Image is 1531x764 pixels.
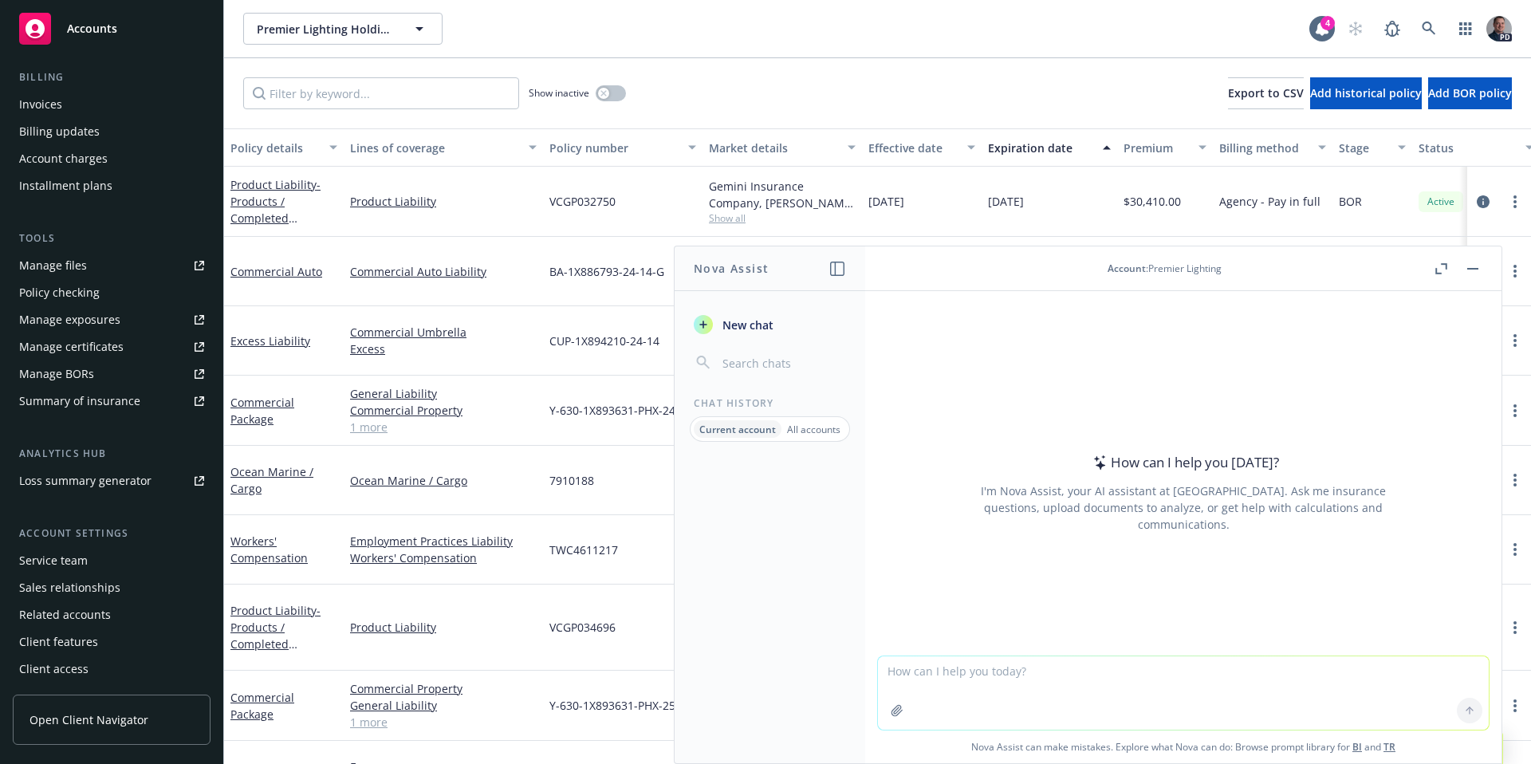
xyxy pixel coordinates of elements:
[350,533,537,549] a: Employment Practices Liability
[1474,192,1493,211] a: circleInformation
[19,575,120,601] div: Sales relationships
[719,317,773,333] span: New chat
[19,548,88,573] div: Service team
[19,656,89,682] div: Client access
[243,77,519,109] input: Filter by keyword...
[1117,128,1213,167] button: Premium
[862,128,982,167] button: Effective date
[13,361,211,387] a: Manage BORs
[549,697,675,714] span: Y-630-1X893631-PHX-25
[19,629,98,655] div: Client features
[13,334,211,360] a: Manage certificates
[1228,85,1304,100] span: Export to CSV
[1320,16,1335,30] div: 4
[19,92,62,117] div: Invoices
[13,629,211,655] a: Client features
[1310,85,1422,100] span: Add historical policy
[13,468,211,494] a: Loss summary generator
[13,230,211,246] div: Tools
[549,333,659,349] span: CUP-1X894210-24-14
[1383,740,1395,754] a: TR
[230,690,294,722] a: Commercial Package
[988,140,1093,156] div: Expiration date
[1219,140,1309,156] div: Billing method
[230,177,321,242] a: Product Liability
[13,280,211,305] a: Policy checking
[1088,452,1279,473] div: How can I help you [DATE]?
[1505,471,1525,490] a: more
[350,402,537,419] a: Commercial Property
[694,260,769,277] h1: Nova Assist
[982,128,1117,167] button: Expiration date
[549,193,616,210] span: VCGP032750
[675,396,865,410] div: Chat History
[1486,16,1512,41] img: photo
[988,193,1024,210] span: [DATE]
[13,526,211,541] div: Account settings
[1228,77,1304,109] button: Export to CSV
[549,541,618,558] span: TWC4611217
[1505,192,1525,211] a: more
[350,263,537,280] a: Commercial Auto Liability
[1428,77,1512,109] button: Add BOR policy
[709,211,856,225] span: Show all
[13,446,211,462] div: Analytics hub
[350,697,537,714] a: General Liability
[1505,696,1525,715] a: more
[1124,140,1189,156] div: Premium
[230,395,294,427] a: Commercial Package
[257,21,395,37] span: Premier Lighting Holdings, LLC
[13,92,211,117] a: Invoices
[549,402,675,419] span: Y-630-1X893631-PHX-24
[19,173,112,199] div: Installment plans
[19,361,94,387] div: Manage BORs
[1413,13,1445,45] a: Search
[1213,128,1332,167] button: Billing method
[13,253,211,278] a: Manage files
[19,468,152,494] div: Loss summary generator
[13,6,211,51] a: Accounts
[1352,740,1362,754] a: BI
[19,280,100,305] div: Policy checking
[13,119,211,144] a: Billing updates
[1124,193,1181,210] span: $30,410.00
[959,482,1407,533] div: I'm Nova Assist, your AI assistant at [GEOGRAPHIC_DATA]. Ask me insurance questions, upload docum...
[19,119,100,144] div: Billing updates
[543,128,703,167] button: Policy number
[872,731,1495,763] span: Nova Assist can make mistakes. Explore what Nova can do: Browse prompt library for and
[549,472,594,489] span: 7910188
[19,388,140,414] div: Summary of insurance
[13,146,211,171] a: Account charges
[699,423,776,436] p: Current account
[703,128,862,167] button: Market details
[868,140,958,156] div: Effective date
[350,341,537,357] a: Excess
[350,549,537,566] a: Workers' Compensation
[67,22,117,35] span: Accounts
[1310,77,1422,109] button: Add historical policy
[350,193,537,210] a: Product Liability
[1376,13,1408,45] a: Report a Bug
[350,619,537,636] a: Product Liability
[350,472,537,489] a: Ocean Marine / Cargo
[1108,262,1146,275] span: Account
[19,146,108,171] div: Account charges
[230,534,308,565] a: Workers' Compensation
[1219,193,1320,210] span: Agency - Pay in full
[13,388,211,414] a: Summary of insurance
[350,714,537,731] a: 1 more
[13,656,211,682] a: Client access
[13,173,211,199] a: Installment plans
[549,263,664,280] span: BA-1X886793-24-14-G
[19,602,111,628] div: Related accounts
[1450,13,1482,45] a: Switch app
[1505,540,1525,559] a: more
[719,352,846,374] input: Search chats
[350,140,519,156] div: Lines of coverage
[230,333,310,349] a: Excess Liability
[30,711,148,728] span: Open Client Navigator
[1428,85,1512,100] span: Add BOR policy
[243,13,443,45] button: Premier Lighting Holdings, LLC
[224,128,344,167] button: Policy details
[1340,13,1372,45] a: Start snowing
